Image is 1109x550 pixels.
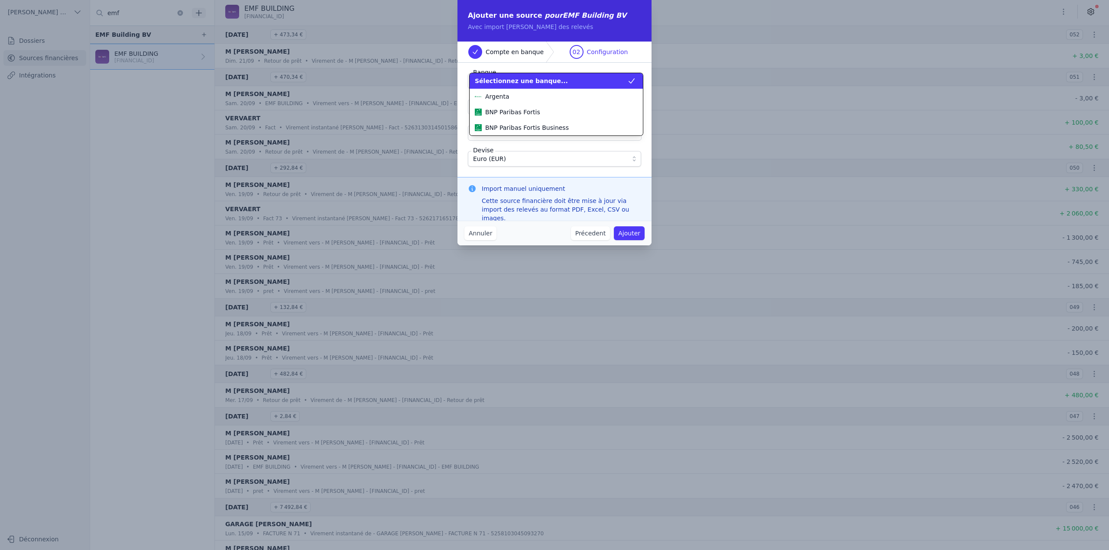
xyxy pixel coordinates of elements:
span: BNP Paribas Fortis [485,108,540,116]
span: Argenta [485,92,509,101]
img: BNP_BE_BUSINESS_GEBABEBB.png [475,124,482,131]
span: BNP Paribas Fortis Business [485,123,569,132]
img: BNP_BE_BUSINESS_GEBABEBB.png [475,109,482,116]
img: ARGENTA_ARSPBE22.png [475,93,482,100]
span: Sélectionnez une banque... [475,77,568,85]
